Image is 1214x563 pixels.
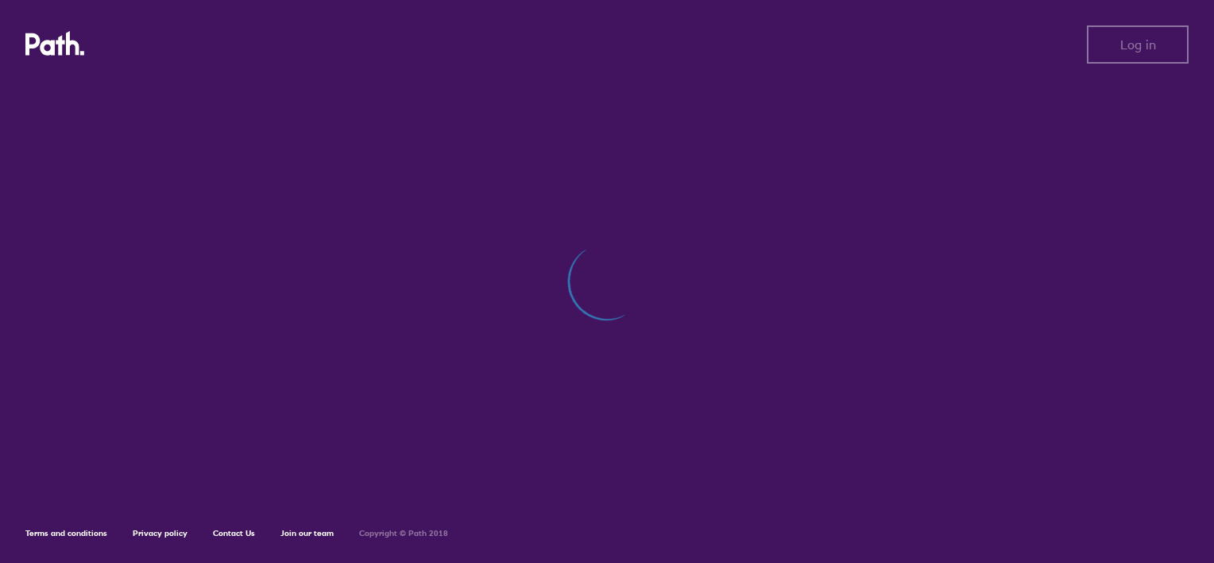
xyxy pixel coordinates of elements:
[280,528,334,538] a: Join our team
[1120,37,1156,52] span: Log in
[213,528,255,538] a: Contact Us
[1087,25,1189,64] button: Log in
[25,528,107,538] a: Terms and conditions
[359,529,448,538] h6: Copyright © Path 2018
[133,528,188,538] a: Privacy policy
